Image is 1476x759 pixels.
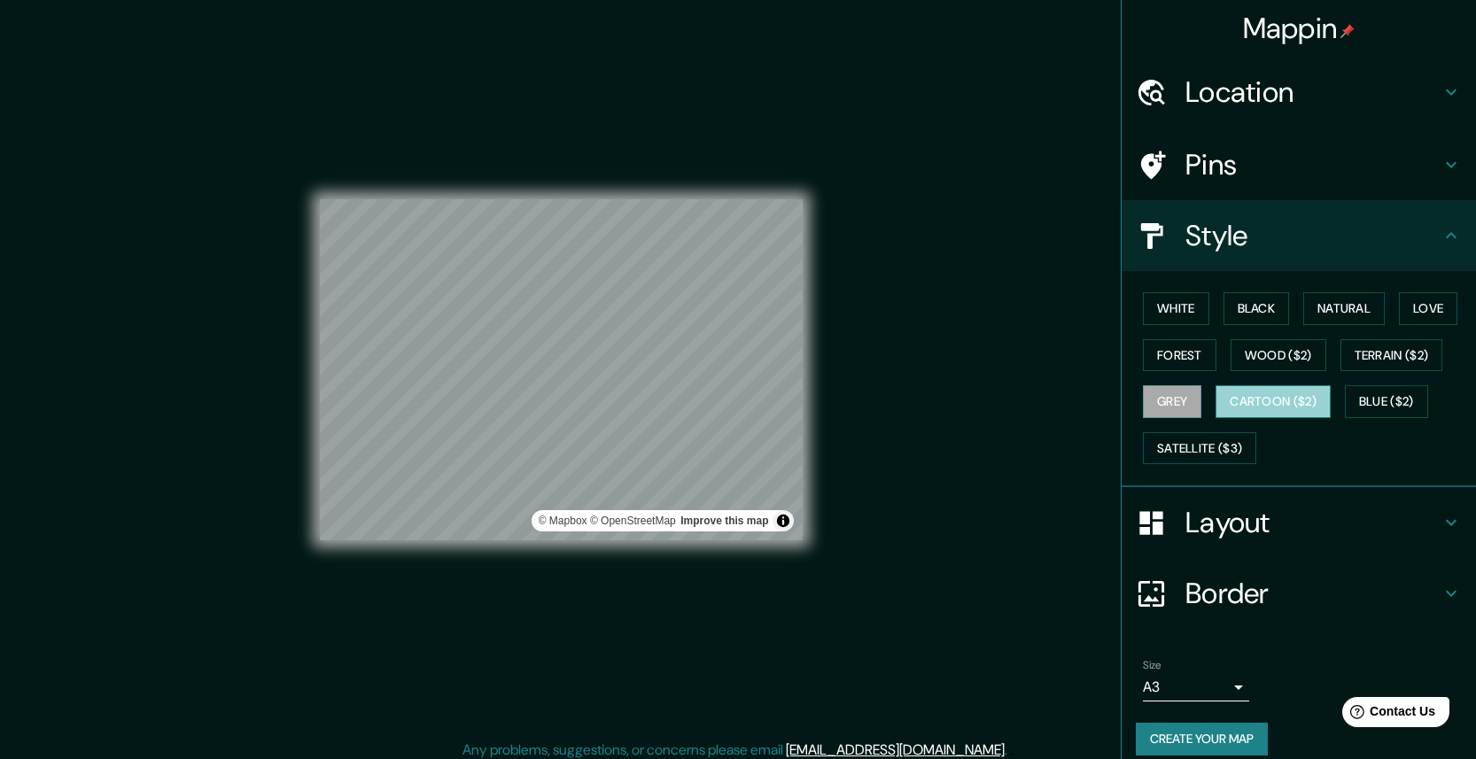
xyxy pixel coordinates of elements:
button: White [1143,292,1209,325]
canvas: Map [320,199,803,540]
button: Wood ($2) [1231,339,1326,372]
a: [EMAIL_ADDRESS][DOMAIN_NAME] [786,740,1005,759]
div: Location [1122,57,1476,128]
a: OpenStreetMap [590,515,676,527]
button: Terrain ($2) [1340,339,1443,372]
a: Mapbox [539,515,587,527]
div: Border [1122,558,1476,629]
h4: Location [1185,74,1441,110]
div: Pins [1122,129,1476,200]
h4: Layout [1185,505,1441,540]
iframe: Help widget launcher [1318,690,1457,740]
h4: Border [1185,576,1441,611]
button: Black [1224,292,1290,325]
button: Blue ($2) [1345,385,1428,418]
label: Size [1143,658,1161,673]
button: Forest [1143,339,1216,372]
button: Love [1399,292,1457,325]
button: Satellite ($3) [1143,432,1256,465]
button: Create your map [1136,723,1268,755]
button: Cartoon ($2) [1216,385,1331,418]
div: Layout [1122,487,1476,558]
h4: Style [1185,218,1441,253]
h4: Pins [1185,147,1441,182]
a: Map feedback [680,515,768,527]
div: A3 [1143,673,1249,701]
button: Toggle attribution [773,510,794,531]
div: Style [1122,200,1476,271]
h4: Mappin [1243,11,1356,46]
button: Grey [1143,385,1201,418]
button: Natural [1303,292,1385,325]
img: pin-icon.png [1340,24,1355,38]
